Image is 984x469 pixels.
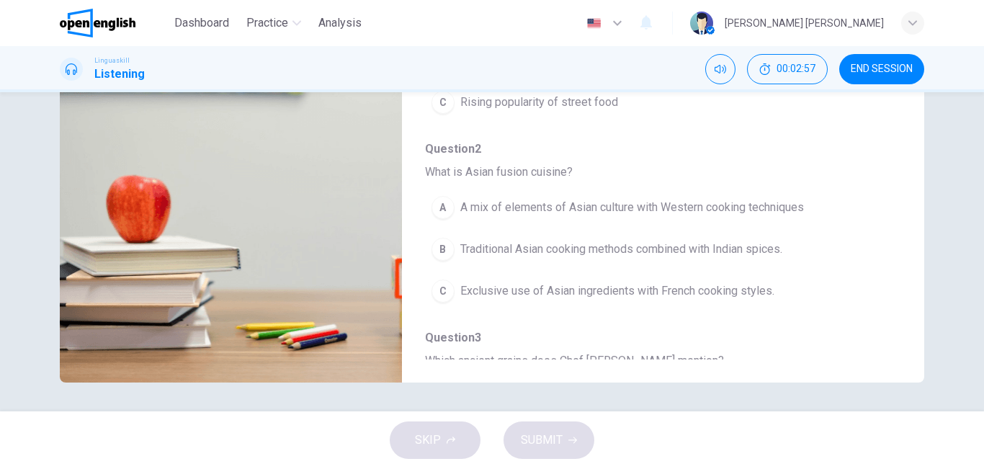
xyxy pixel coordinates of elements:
img: OpenEnglish logo [60,9,135,37]
span: Analysis [318,14,362,32]
div: [PERSON_NAME] [PERSON_NAME] [725,14,884,32]
span: Question 3 [425,329,878,347]
div: A [431,196,455,219]
img: en [585,18,603,29]
span: Dashboard [174,14,229,32]
span: Exclusive use of Asian ingredients with French cooking styles. [460,282,774,300]
h1: Listening [94,66,145,83]
span: Which ancient grains does Chef [PERSON_NAME] mention? [425,352,878,370]
button: BTraditional Asian cooking methods combined with Indian spices. [425,231,826,267]
span: Linguaskill [94,55,130,66]
img: Profile picture [690,12,713,35]
a: OpenEnglish logo [60,9,169,37]
span: Traditional Asian cooking methods combined with Indian spices. [460,241,782,258]
span: Question 2 [425,140,878,158]
button: Practice [241,10,307,36]
div: C [431,91,455,114]
button: END SESSION [839,54,924,84]
button: CExclusive use of Asian ingredients with French cooking styles. [425,273,826,309]
div: B [431,238,455,261]
button: AA mix of elements of Asian culture with Western cooking techniques [425,189,826,225]
div: Hide [747,54,828,84]
div: C [431,280,455,303]
button: 00:02:57 [747,54,828,84]
img: Listen to Chef Charlie discussing the influence of global cuisine. [60,32,402,383]
span: Rising popularity of street food [460,94,618,111]
span: What is Asian fusion cuisine? [425,164,878,181]
div: Mute [705,54,735,84]
span: END SESSION [851,63,913,75]
button: CRising popularity of street food [425,84,826,120]
span: Practice [246,14,288,32]
span: A mix of elements of Asian culture with Western cooking techniques [460,199,804,216]
button: Dashboard [169,10,235,36]
span: 00:02:57 [777,63,815,75]
button: Analysis [313,10,367,36]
